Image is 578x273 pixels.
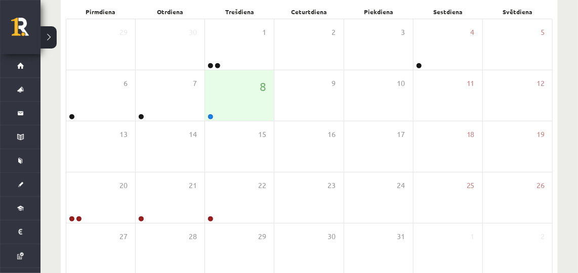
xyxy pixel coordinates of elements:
span: 15 [258,129,266,140]
span: 19 [536,129,545,140]
a: Rīgas 1. Tālmācības vidusskola [11,18,40,43]
span: 10 [397,78,405,89]
span: 1 [471,231,475,242]
span: 4 [471,27,475,38]
span: 18 [467,129,475,140]
div: Otrdiena [135,5,204,19]
div: Trešdiena [205,5,274,19]
span: 14 [189,129,197,140]
span: 27 [119,231,128,242]
span: 1 [262,27,266,38]
div: Ceturtdiena [274,5,344,19]
span: 12 [536,78,545,89]
span: 29 [258,231,266,242]
div: Sestdiena [414,5,483,19]
span: 11 [467,78,475,89]
span: 2 [541,231,545,242]
span: 28 [189,231,197,242]
span: 25 [467,180,475,191]
span: 24 [397,180,405,191]
span: 29 [119,27,128,38]
span: 3 [401,27,405,38]
span: 2 [332,27,336,38]
span: 30 [328,231,336,242]
span: 8 [260,78,266,95]
span: 21 [189,180,197,191]
span: 23 [328,180,336,191]
span: 13 [119,129,128,140]
span: 5 [541,27,545,38]
span: 16 [328,129,336,140]
div: Pirmdiena [66,5,135,19]
span: 31 [397,231,405,242]
span: 22 [258,180,266,191]
span: 20 [119,180,128,191]
span: 30 [189,27,197,38]
span: 17 [397,129,405,140]
span: 26 [536,180,545,191]
div: Piekdiena [344,5,414,19]
div: Svētdiena [483,5,553,19]
span: 7 [193,78,197,89]
span: 6 [123,78,128,89]
span: 9 [332,78,336,89]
